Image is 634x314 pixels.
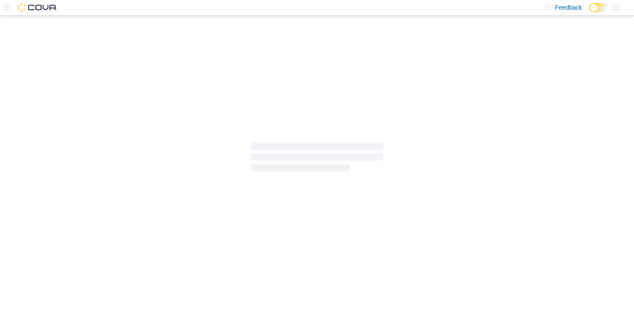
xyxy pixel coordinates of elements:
[251,145,383,173] span: Loading
[555,3,582,12] span: Feedback
[18,3,57,12] img: Cova
[589,3,608,12] input: Dark Mode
